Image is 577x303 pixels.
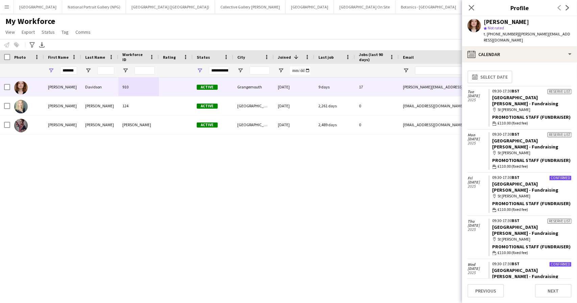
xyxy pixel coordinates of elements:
div: Promotional Staff (Fundraiser) [492,157,572,163]
div: [PERSON_NAME] [44,78,81,96]
button: Previous [467,284,504,298]
input: First Name Filter Input [60,66,77,75]
div: St [PERSON_NAME] [492,150,572,156]
span: [DATE] [467,94,488,98]
span: Not rated [488,25,504,30]
div: [PERSON_NAME] [44,97,81,115]
span: £110.00 (fixed fee) [498,163,528,169]
button: [GEOGRAPHIC_DATA] ([GEOGRAPHIC_DATA]) [126,0,215,13]
span: Status [197,55,210,60]
span: BST [512,218,520,223]
button: Open Filter Menu [197,67,203,74]
div: 09:30-17:30 [492,219,572,223]
span: Rating [163,55,176,60]
input: Workforce ID Filter Input [135,66,155,75]
div: [DATE] [274,78,314,96]
span: Photo [14,55,26,60]
span: t. [PHONE_NUMBER] [484,31,519,36]
div: 17 [355,78,399,96]
input: City Filter Input [249,66,270,75]
button: National Portrait Gallery (NPG) [62,0,126,13]
span: Thu [467,219,488,223]
span: Active [197,85,218,90]
a: Tag [59,28,71,36]
div: Promotional Staff (Fundraiser) [492,200,572,206]
div: St [PERSON_NAME] [492,236,572,242]
span: My Workforce [5,16,55,26]
div: Promotional Staff (Fundraiser) [492,114,572,120]
button: Open Filter Menu [403,67,409,74]
span: Active [197,104,218,109]
span: City [237,55,245,60]
button: Open Filter Menu [237,67,243,74]
input: Last Name Filter Input [97,66,114,75]
span: 2025 [467,271,488,275]
div: [GEOGRAPHIC_DATA] [233,115,274,134]
span: 2025 [467,227,488,231]
span: 2025 [467,98,488,102]
a: [GEOGRAPHIC_DATA][PERSON_NAME] - Fundraising [492,224,559,236]
img: Shannon Allen [14,100,28,113]
button: Open Filter Menu [48,67,54,74]
div: 09:30-17:30 [492,175,572,180]
span: [DATE] [467,267,488,271]
span: Tag [62,29,69,35]
div: Davidson [81,78,118,96]
div: [EMAIL_ADDRESS][DOMAIN_NAME] [399,97,534,115]
a: [GEOGRAPHIC_DATA][PERSON_NAME] - Fundraising [492,94,559,107]
div: St [PERSON_NAME] [492,193,572,199]
span: Comms [75,29,91,35]
div: Promotional Staff (Fundraiser) [492,244,572,250]
div: Reserve list [548,89,572,94]
div: 09:30-17:30 [492,89,572,93]
span: 2025 [467,184,488,188]
span: [DATE] [467,223,488,227]
span: BST [512,132,520,137]
div: Confirmed [549,262,572,267]
div: 0 [355,97,399,115]
span: Mon [467,133,488,137]
button: Botanics - [GEOGRAPHIC_DATA] [395,0,462,13]
div: St [PERSON_NAME] [492,107,572,113]
button: [GEOGRAPHIC_DATA] On Site [334,0,395,13]
span: [DATE] [467,180,488,184]
span: BST [512,175,520,180]
span: Joined [278,55,291,60]
span: Last Name [85,55,105,60]
span: Active [197,122,218,128]
a: Export [19,28,38,36]
div: Reserve list [548,132,572,137]
div: 2,261 days [314,97,355,115]
button: Collective Gallery [PERSON_NAME] [215,0,286,13]
button: Open Filter Menu [85,67,91,74]
div: [DATE] [274,97,314,115]
button: Next [535,284,572,298]
img: Kyle Shannon Lindsay [14,119,28,132]
span: Workforce ID [122,52,147,62]
img: Shannon Davidson [14,81,28,94]
span: Status [42,29,55,35]
input: Email Filter Input [415,66,530,75]
button: [GEOGRAPHIC_DATA] [14,0,62,13]
button: Open Filter Menu [278,67,284,74]
div: Calendar [462,46,577,62]
span: Tue [467,90,488,94]
div: 2,489 days [314,115,355,134]
div: 910 [118,78,159,96]
div: Grangemouth [233,78,274,96]
div: 0 [355,115,399,134]
span: BST [512,261,520,266]
span: | [PERSON_NAME][EMAIL_ADDRESS][DOMAIN_NAME] [484,31,570,43]
span: [DATE] [467,137,488,141]
span: £110.00 (fixed fee) [498,250,528,256]
app-action-btn: Advanced filters [28,41,36,49]
h3: Profile [462,3,577,12]
div: 09:30-17:30 [492,132,572,136]
div: [GEOGRAPHIC_DATA] [233,97,274,115]
button: [GEOGRAPHIC_DATA] [286,0,334,13]
span: Fri [467,176,488,180]
span: Wed [467,263,488,267]
span: Last job [318,55,334,60]
div: [PERSON_NAME] [484,19,529,25]
div: [PERSON_NAME] [81,97,118,115]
